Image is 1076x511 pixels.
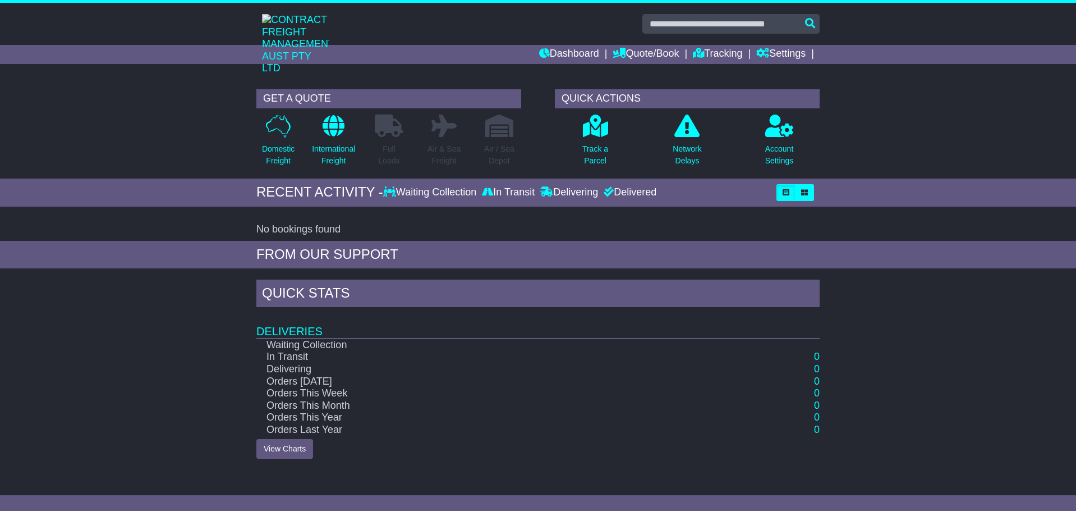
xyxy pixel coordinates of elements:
a: 0 [814,424,820,435]
p: Domestic Freight [262,143,295,167]
a: DomesticFreight [261,114,295,173]
td: Deliveries [256,310,820,339]
p: Network Delays [673,143,701,167]
a: AccountSettings [765,114,794,173]
td: Waiting Collection [256,339,739,352]
td: In Transit [256,351,739,363]
p: Full Loads [375,143,403,167]
p: Air & Sea Freight [427,143,461,167]
td: Orders Last Year [256,424,739,436]
td: Delivering [256,363,739,376]
a: 0 [814,363,820,375]
a: Track aParcel [582,114,609,173]
a: View Charts [256,439,313,459]
td: Orders This Month [256,400,739,412]
div: Quick Stats [256,280,820,310]
a: Tracking [693,45,742,64]
td: Orders This Year [256,412,739,424]
p: International Freight [312,143,355,167]
a: 0 [814,412,820,423]
a: Dashboard [539,45,599,64]
p: Track a Parcel [582,143,608,167]
a: 0 [814,400,820,411]
a: 0 [814,387,820,399]
div: In Transit [479,186,537,199]
td: Orders [DATE] [256,376,739,388]
div: Waiting Collection [383,186,479,199]
div: Delivering [537,186,601,199]
div: QUICK ACTIONS [555,89,820,108]
div: No bookings found [256,223,820,236]
a: 0 [814,351,820,362]
a: Quote/Book [613,45,679,64]
div: RECENT ACTIVITY - [256,184,383,200]
a: 0 [814,376,820,387]
div: Delivered [601,186,656,199]
p: Air / Sea Depot [484,143,514,167]
td: Orders This Week [256,387,739,400]
a: Settings [756,45,806,64]
img: CONTRACT FREIGHT MANAGEMENT AUST PTY LTD [262,14,329,75]
div: GET A QUOTE [256,89,521,108]
p: Account Settings [765,143,794,167]
a: NetworkDelays [672,114,702,173]
a: InternationalFreight [311,114,356,173]
div: FROM OUR SUPPORT [256,247,820,263]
